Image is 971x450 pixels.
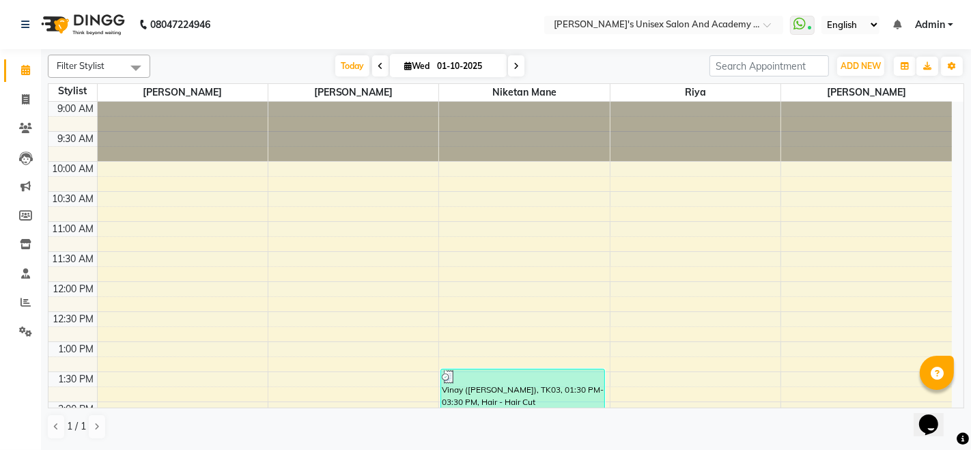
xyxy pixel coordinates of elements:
[150,5,210,44] b: 08047224946
[837,57,884,76] button: ADD NEW
[709,55,829,76] input: Search Appointment
[781,84,952,101] span: [PERSON_NAME]
[433,56,501,76] input: 2025-10-01
[401,61,433,71] span: Wed
[915,18,945,32] span: Admin
[841,61,881,71] span: ADD NEW
[914,395,957,436] iframe: chat widget
[335,55,369,76] span: Today
[98,84,268,101] span: [PERSON_NAME]
[50,252,97,266] div: 11:30 AM
[50,192,97,206] div: 10:30 AM
[610,84,780,101] span: Riya
[268,84,438,101] span: [PERSON_NAME]
[48,84,97,98] div: Stylist
[56,342,97,356] div: 1:00 PM
[51,282,97,296] div: 12:00 PM
[439,84,609,101] span: Niketan Mane
[55,132,97,146] div: 9:30 AM
[67,419,86,434] span: 1 / 1
[35,5,128,44] img: logo
[51,312,97,326] div: 12:30 PM
[50,222,97,236] div: 11:00 AM
[57,60,104,71] span: Filter Stylist
[55,102,97,116] div: 9:00 AM
[50,162,97,176] div: 10:00 AM
[56,372,97,386] div: 1:30 PM
[56,402,97,417] div: 2:00 PM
